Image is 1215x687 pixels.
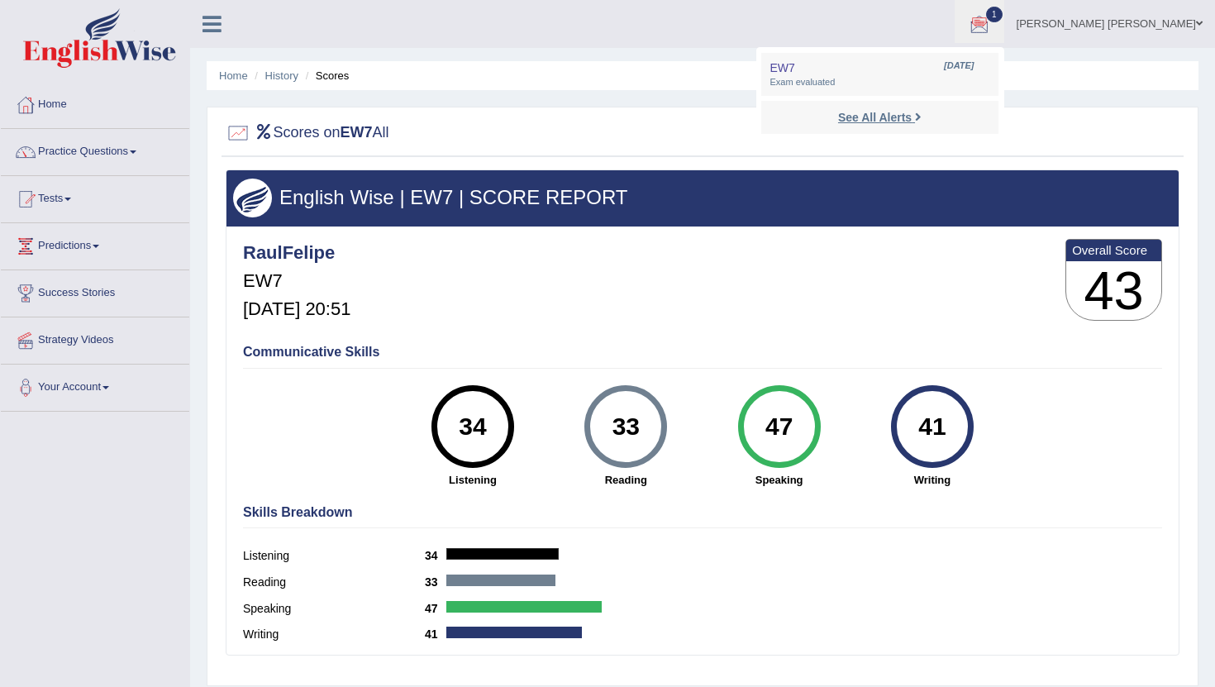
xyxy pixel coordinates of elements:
a: Tests [1,176,189,217]
b: EW7 [341,124,373,141]
a: History [265,69,298,82]
b: 33 [425,575,446,589]
a: Your Account [1,365,189,406]
label: Writing [243,626,425,643]
span: 1 [986,7,1003,22]
div: 33 [596,392,656,461]
a: Practice Questions [1,129,189,170]
li: Scores [302,68,350,83]
b: 41 [425,627,446,641]
div: 34 [442,392,503,461]
h5: EW7 [243,271,350,291]
strong: Reading [558,472,694,488]
div: 47 [749,392,809,461]
strong: See All Alerts [838,111,912,124]
h3: English Wise | EW7 | SCORE REPORT [233,187,1172,208]
label: Listening [243,547,425,565]
label: Reading [243,574,425,591]
b: 34 [425,549,446,562]
strong: Listening [404,472,541,488]
b: 47 [425,602,446,615]
img: wings.png [233,179,272,217]
a: Strategy Videos [1,317,189,359]
span: EW7 [769,61,794,74]
h4: Communicative Skills [243,345,1162,360]
a: Home [1,82,189,123]
h3: 43 [1066,261,1161,321]
a: Success Stories [1,270,189,312]
h2: Scores on All [226,121,389,146]
h4: Skills Breakdown [243,505,1162,520]
a: Predictions [1,223,189,265]
b: Overall Score [1072,243,1155,257]
h4: RaulFelipe [243,243,350,263]
h5: [DATE] 20:51 [243,299,350,319]
a: Home [219,69,248,82]
span: [DATE] [944,60,974,73]
label: Speaking [243,600,425,618]
a: See All Alerts [834,108,926,126]
strong: Speaking [711,472,847,488]
div: 41 [902,392,962,461]
a: EW7 [DATE] Exam evaluated [765,57,993,92]
strong: Writing [864,472,1000,488]
span: Exam evaluated [769,76,989,89]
